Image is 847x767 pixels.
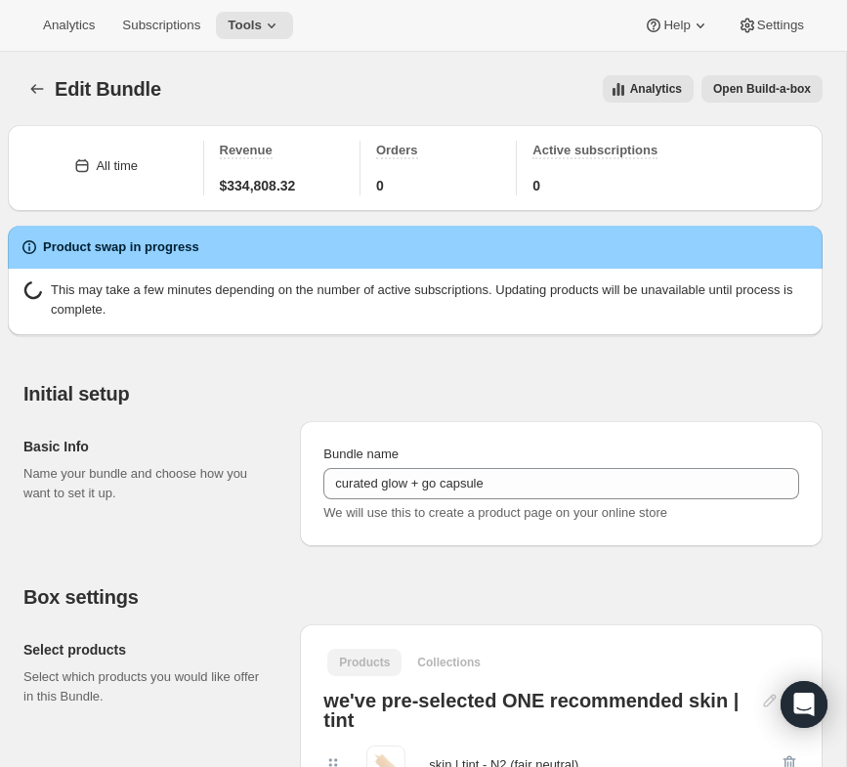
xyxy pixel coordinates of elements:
[43,18,95,33] span: Analytics
[23,640,269,660] h2: Select products
[23,382,823,405] h2: Initial setup
[713,81,811,97] span: Open Build-a-box
[55,78,161,100] span: Edit Bundle
[701,75,823,103] button: View links to open the build-a-box on the online store
[23,437,269,456] h2: Basic Info
[110,12,212,39] button: Subscriptions
[31,12,106,39] button: Analytics
[630,81,682,97] span: Analytics
[781,681,827,728] div: Open Intercom Messenger
[323,505,667,520] span: We will use this to create a product page on your online store
[228,18,262,33] span: Tools
[216,12,293,39] button: Tools
[726,12,816,39] button: Settings
[376,143,418,157] span: Orders
[323,691,760,730] div: we've pre-selected ONE recommended skin | tint
[43,237,199,257] h2: Product swap in progress
[339,655,390,670] span: Products
[323,468,799,499] input: ie. Smoothie box
[323,447,399,461] span: Bundle name
[23,585,823,609] h2: Box settings
[632,12,721,39] button: Help
[417,655,481,670] span: Collections
[757,18,804,33] span: Settings
[603,75,694,103] button: View all analytics related to this specific bundles, within certain timeframes
[220,143,273,157] span: Revenue
[23,464,269,503] p: Name your bundle and choose how you want to set it up.
[663,18,690,33] span: Help
[376,176,384,195] span: 0
[122,18,200,33] span: Subscriptions
[220,176,296,195] span: $334,808.32
[23,667,269,706] p: Select which products you would like offer in this Bundle.
[51,280,807,320] p: This may take a few minutes depending on the number of active subscriptions. Updating products wi...
[532,143,657,157] span: Active subscriptions
[532,176,540,195] span: 0
[96,156,138,176] div: All time
[23,75,51,103] button: Bundles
